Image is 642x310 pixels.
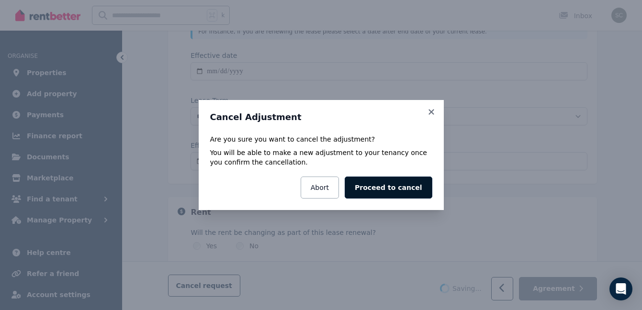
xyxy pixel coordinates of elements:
[609,277,632,300] div: Open Intercom Messenger
[210,111,432,123] h3: Cancel Adjustment
[345,177,432,199] button: Proceed to cancel
[301,177,339,199] button: Abort
[210,134,432,144] p: Are you sure you want to cancel the adjustment?
[210,148,432,167] p: You will be able to make a new adjustment to your tenancy once you confirm the cancellation.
